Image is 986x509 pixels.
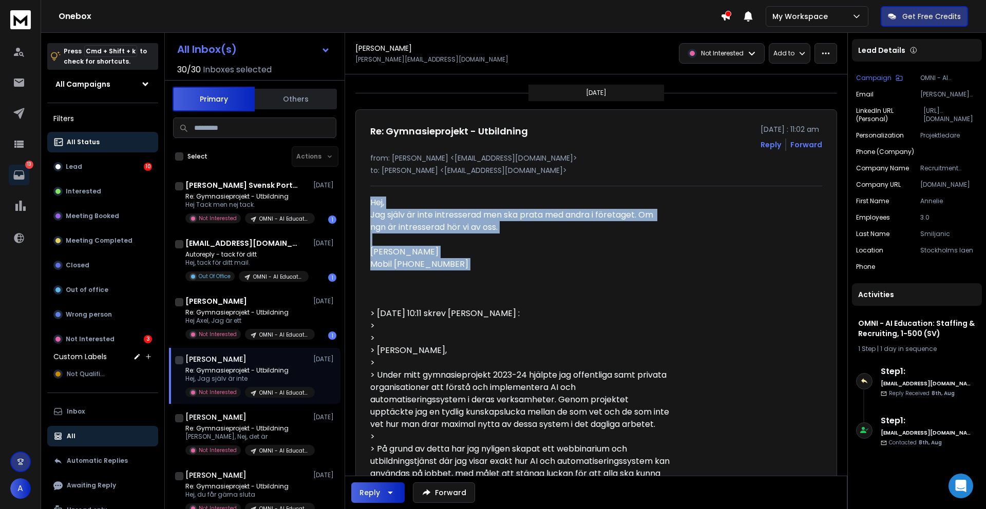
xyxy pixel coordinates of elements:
button: Closed [47,255,158,276]
p: Reply Received [889,389,955,397]
p: Meeting Completed [66,237,132,245]
p: Stockholms laen [920,246,978,254]
button: Interested [47,181,158,202]
h1: All Inbox(s) [177,44,237,54]
p: Not Interested [199,388,237,396]
p: Out of office [66,286,108,294]
a: 13 [9,165,29,185]
p: Add to [773,49,794,57]
p: Re: Gymnasieprojekt - Utbildning [185,192,309,201]
h1: [PERSON_NAME] [185,296,247,306]
p: All Status [67,138,100,146]
p: [PERSON_NAME], Nej, det är [185,433,309,441]
p: OMNI - AI Education: Staffing & Recruiting, 1-500 (SV) [920,74,978,82]
p: Company URL [856,181,901,189]
p: [DOMAIN_NAME] [920,181,978,189]
div: Open Intercom Messenger [949,474,973,498]
p: Re: Gymnasieprojekt - Utbildning [185,308,309,317]
h1: [EMAIL_ADDRESS][DOMAIN_NAME] [185,238,298,248]
button: Forward [413,482,475,503]
button: All [47,426,158,446]
p: All [67,432,75,440]
p: [PERSON_NAME][EMAIL_ADDRESS][DOMAIN_NAME] [355,55,508,64]
h6: Step 1 : [881,415,971,427]
p: Re: Gymnasieprojekt - Utbildning [185,366,309,375]
p: OMNI - AI Education: Staffing & Recruiting, 1-500 (SV) [253,273,302,281]
p: Automatic Replies [67,457,128,465]
span: Cmd + Shift + k [84,45,137,57]
div: | [858,345,976,353]
p: [DATE] [313,355,336,363]
p: Not Interested [199,446,237,454]
p: [URL][DOMAIN_NAME] [923,107,978,123]
button: Campaign [856,74,903,82]
button: All Status [47,132,158,152]
p: Employees [856,213,890,222]
p: Annelie [920,197,978,205]
h1: [PERSON_NAME] Svensk Portkod AB [185,180,298,190]
h3: Inboxes selected [203,64,272,76]
p: Last Name [856,230,889,238]
span: 1 day in sequence [880,344,937,353]
p: Projektledare [920,131,978,140]
p: [DATE] [586,89,606,97]
h6: [EMAIL_ADDRESS][DOMAIN_NAME] [881,380,971,387]
span: 30 / 30 [177,64,201,76]
p: LinkedIn URL (Personal) [856,107,923,123]
button: Automatic Replies [47,451,158,471]
h6: [EMAIL_ADDRESS][DOMAIN_NAME] [881,429,971,437]
p: Meeting Booked [66,212,119,220]
p: OMNI - AI Education: Real Estate, [GEOGRAPHIC_DATA] (1-200) [DOMAIN_NAME] [259,331,309,339]
button: Reply [351,482,405,503]
label: Select [187,152,207,161]
p: Not Interested [701,49,744,57]
p: 13 [25,161,33,169]
p: Not Interested [66,335,115,343]
p: [DATE] : 11:02 am [761,124,822,134]
button: Not Qualified [47,364,158,384]
div: 10 [144,163,152,171]
img: logo [10,10,31,29]
p: Inbox [67,407,85,416]
h1: Re: Gymnasieprojekt - Utbildning [370,124,528,139]
button: Get Free Credits [881,6,968,27]
p: Hej Axel, Jag är ett [185,317,309,325]
div: 1 [328,216,336,224]
p: Hej Tack men nej tack. [185,201,309,209]
button: Awaiting Reply [47,475,158,496]
p: My Workspace [772,11,832,22]
p: Recruitment Awards [920,164,978,172]
button: A [10,478,31,499]
button: Meeting Completed [47,230,158,251]
h6: Step 1 : [881,365,971,378]
p: OMNI - AI Education: Real Estate, [GEOGRAPHIC_DATA] (1-200) [DOMAIN_NAME] [259,215,309,223]
h1: OMNI - AI Education: Staffing & Recruiting, 1-500 (SV) [858,318,976,339]
p: Phone (Company) [856,148,914,156]
p: Hej, Jag själv är inte [185,375,309,383]
button: Others [255,88,337,110]
p: Hej, tack för ditt mail. [185,259,309,267]
p: Not Interested [199,330,237,338]
p: to: [PERSON_NAME] <[EMAIL_ADDRESS][DOMAIN_NAME]> [370,165,822,175]
h1: Onebox [59,10,720,23]
p: Campaign [856,74,892,82]
p: [DATE] [313,239,336,247]
button: All Campaigns [47,74,158,94]
button: Not Interested3 [47,329,158,349]
p: Interested [66,187,101,195]
p: Awaiting Reply [67,481,116,490]
div: Reply [359,487,380,498]
span: Not Qualified [67,370,108,378]
div: Forward [790,140,822,150]
div: 3 [144,335,152,343]
p: Lead Details [858,45,905,55]
button: All Inbox(s) [169,39,338,60]
h3: Custom Labels [53,351,107,362]
button: Inbox [47,401,158,422]
span: 8th, Aug [919,439,942,446]
p: Phone [856,263,875,271]
span: 1 Step [858,344,876,353]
